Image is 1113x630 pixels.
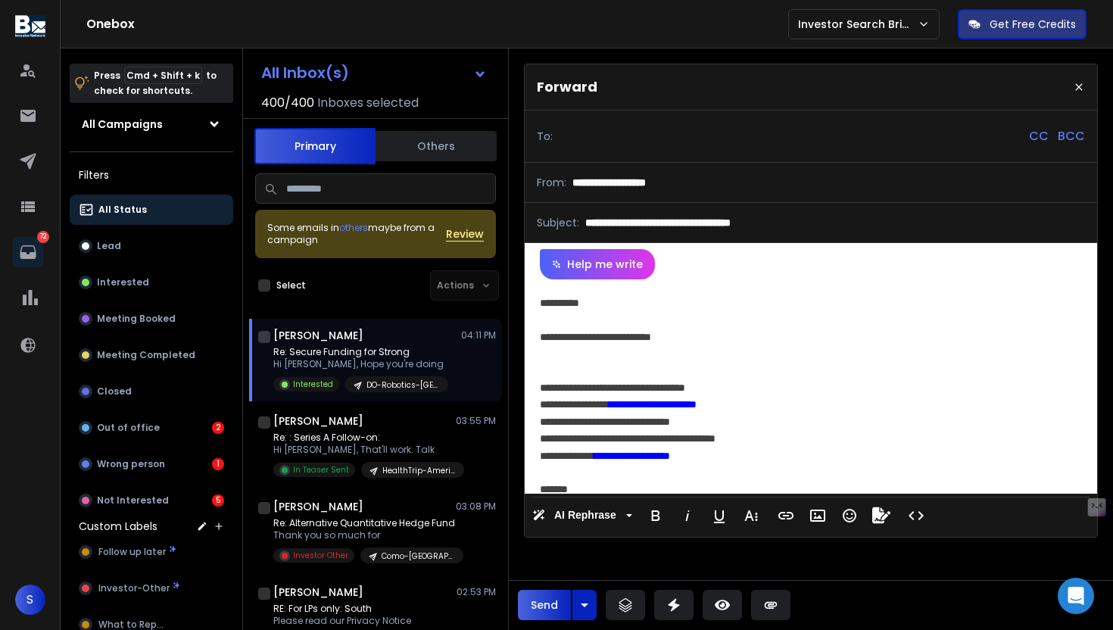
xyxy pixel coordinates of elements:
[273,603,455,615] p: RE: For LPs only: South
[98,546,166,558] span: Follow up later
[70,485,233,516] button: Not Interested5
[958,9,1086,39] button: Get Free Credits
[835,501,864,531] button: Emoticons
[249,58,499,88] button: All Inbox(s)
[1058,578,1094,614] div: Open Intercom Messenger
[97,458,165,470] p: Wrong person
[273,346,448,358] p: Re: Secure Funding for Strong
[705,501,734,531] button: Underline (⌘U)
[446,226,484,242] button: Review
[273,328,363,343] h1: [PERSON_NAME]
[97,422,160,434] p: Out of office
[772,501,800,531] button: Insert Link (⌘K)
[261,94,314,112] span: 400 / 400
[97,385,132,398] p: Closed
[13,237,43,267] a: 72
[273,444,455,456] p: Hi [PERSON_NAME], That'll work. Talk
[97,276,149,288] p: Interested
[902,501,931,531] button: Code View
[537,175,566,190] p: From:
[382,550,454,562] p: Como-[GEOGRAPHIC_DATA]
[1058,127,1085,145] p: BCC
[70,449,233,479] button: Wrong person1
[273,615,455,627] p: Please read our Privacy Notice
[276,279,306,292] label: Select
[70,164,233,186] h3: Filters
[70,195,233,225] button: All Status
[803,501,832,531] button: Insert Image (⌘P)
[86,15,788,33] h1: Onebox
[70,267,233,298] button: Interested
[70,231,233,261] button: Lead
[98,582,170,594] span: Investor-Other
[15,585,45,615] button: S
[293,464,349,476] p: In Teaser Sent
[70,109,233,139] button: All Campaigns
[376,129,497,163] button: Others
[212,458,224,470] div: 1
[273,358,448,370] p: Hi [PERSON_NAME], Hope you're doing
[990,17,1076,32] p: Get Free Credits
[273,517,455,529] p: Re: Alternative Quantitative Hedge Fund
[537,129,553,144] p: To:
[382,465,455,476] p: HealthTrip-Americas 3
[70,304,233,334] button: Meeting Booked
[70,537,233,567] button: Follow up later
[15,15,45,37] img: logo
[317,94,419,112] h3: Inboxes selected
[98,204,147,216] p: All Status
[529,501,635,531] button: AI Rephrase
[641,501,670,531] button: Bold (⌘B)
[293,550,348,561] p: Investor Other
[94,68,217,98] p: Press to check for shortcuts.
[366,379,439,391] p: DO-Robotics-[GEOGRAPHIC_DATA]
[267,222,446,246] div: Some emails in maybe from a campaign
[798,17,918,32] p: Investor Search Brillwood
[70,340,233,370] button: Meeting Completed
[867,501,896,531] button: Signature
[273,529,455,541] p: Thank you so much for
[212,494,224,507] div: 5
[273,413,363,429] h1: [PERSON_NAME]
[518,590,571,620] button: Send
[673,501,702,531] button: Italic (⌘I)
[457,586,496,598] p: 02:53 PM
[82,117,163,132] h1: All Campaigns
[212,422,224,434] div: 2
[261,65,349,80] h1: All Inbox(s)
[254,128,376,164] button: Primary
[273,499,363,514] h1: [PERSON_NAME]
[273,585,363,600] h1: [PERSON_NAME]
[551,509,619,522] span: AI Rephrase
[461,329,496,342] p: 04:11 PM
[1029,127,1049,145] p: CC
[70,573,233,603] button: Investor-Other
[537,215,579,230] p: Subject:
[97,240,121,252] p: Lead
[79,519,157,534] h3: Custom Labels
[37,231,49,243] p: 72
[737,501,765,531] button: More Text
[456,415,496,427] p: 03:55 PM
[456,501,496,513] p: 03:08 PM
[339,221,368,234] span: others
[293,379,333,390] p: Interested
[97,313,176,325] p: Meeting Booked
[540,249,655,279] button: Help me write
[97,494,169,507] p: Not Interested
[124,67,202,84] span: Cmd + Shift + k
[70,413,233,443] button: Out of office2
[70,376,233,407] button: Closed
[97,349,195,361] p: Meeting Completed
[273,432,455,444] p: Re: : Series A Follow-on:
[537,76,597,98] p: Forward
